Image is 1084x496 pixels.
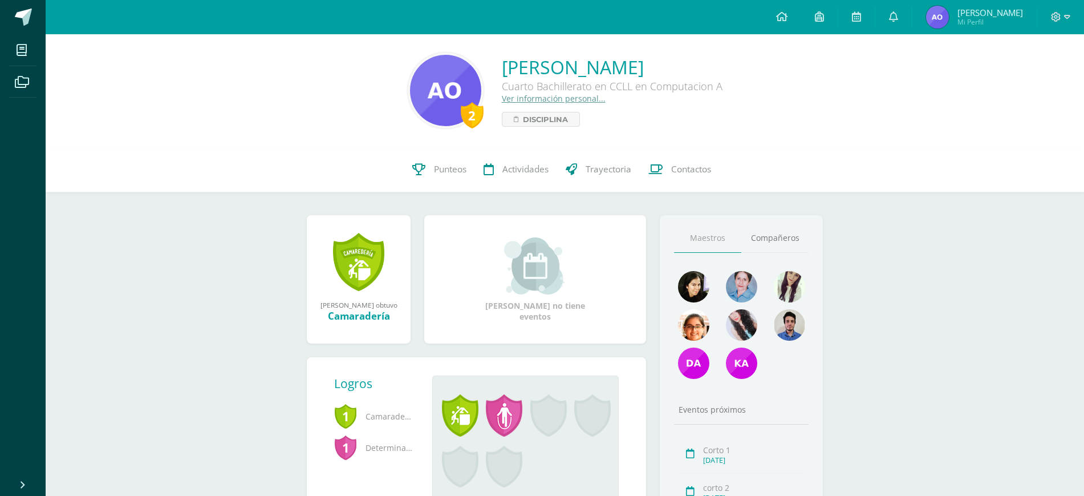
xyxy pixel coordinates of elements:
div: corto 2 [703,482,805,493]
img: 023cb5cc053389f6ba88328a33af1495.png [678,271,709,303]
span: Camaradería [334,401,414,432]
a: Maestros [674,224,741,253]
span: Trayectoria [586,163,631,175]
a: Disciplina [502,112,580,127]
span: Actividades [502,163,549,175]
img: 266e3f0bd67d70dec5dbe3796cb17f70.png [410,55,481,126]
span: 1 [334,403,357,429]
a: Ver información personal... [502,93,606,104]
div: [DATE] [703,455,805,465]
div: Eventos próximos [674,404,809,415]
div: 2 [461,102,484,128]
div: [PERSON_NAME] obtuvo [318,300,399,309]
a: Trayectoria [557,147,640,192]
div: [PERSON_NAME] no tiene eventos [478,237,592,322]
span: Punteos [434,163,466,175]
span: Determinación [334,432,414,463]
span: Mi Perfil [957,17,1023,27]
span: Contactos [671,163,711,175]
a: Compañeros [741,224,809,253]
img: 102b129a5a65fe9b96838ebdb134a827.png [774,271,805,303]
img: 57a22e3baad8e3e20f6388c0a987e578.png [726,348,757,379]
img: 79a096149483f94f2015878c5ab9b36e.png [678,309,709,341]
div: Cuarto Bachillerato en CCLL en Computacion A [502,79,722,93]
img: 3b19b24bf65429e0bae9bc5e391358da.png [726,271,757,303]
span: 1 [334,434,357,461]
img: 18063a1d57e86cae316d13b62bda9887.png [726,309,757,341]
img: event_small.png [504,237,566,295]
span: [PERSON_NAME] [957,7,1023,18]
span: Disciplina [523,112,568,126]
div: Corto 1 [703,445,805,455]
a: Punteos [404,147,475,192]
a: [PERSON_NAME] [502,55,722,79]
img: 2dffed587003e0fc8d85a787cd9a4a0a.png [774,309,805,341]
a: Contactos [640,147,720,192]
a: Actividades [475,147,557,192]
div: Camaradería [318,309,399,322]
img: 429b44335496247a7f21bc3e38013c17.png [926,6,949,29]
img: 7c77fd53c8e629aab417004af647256c.png [678,348,709,379]
div: Logros [334,376,423,392]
